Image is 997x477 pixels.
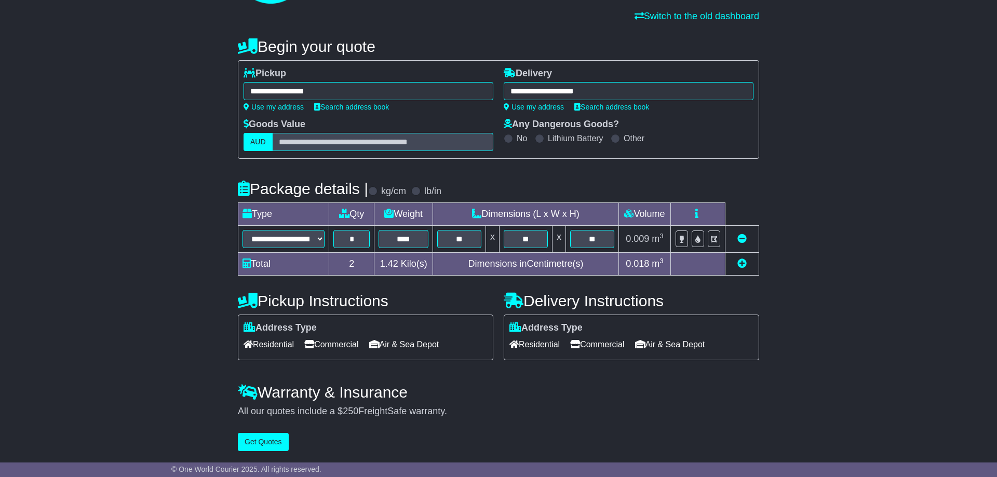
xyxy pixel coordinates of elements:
a: Search address book [314,103,389,111]
h4: Warranty & Insurance [238,384,759,401]
span: m [652,258,664,269]
td: Volume [618,203,670,226]
span: Residential [244,336,294,352]
span: Air & Sea Depot [635,336,705,352]
td: Dimensions (L x W x H) [433,203,619,226]
span: 0.009 [626,234,649,244]
td: Weight [374,203,433,226]
label: Address Type [509,322,583,334]
span: Residential [509,336,560,352]
span: m [652,234,664,244]
span: 1.42 [380,258,398,269]
span: © One World Courier 2025. All rights reserved. [171,465,321,473]
label: Any Dangerous Goods? [504,119,619,130]
sup: 3 [659,232,664,240]
label: Delivery [504,68,552,79]
a: Use my address [244,103,304,111]
label: kg/cm [381,186,406,197]
a: Switch to the old dashboard [635,11,759,21]
a: Remove this item [737,234,747,244]
button: Get Quotes [238,433,289,451]
a: Use my address [504,103,564,111]
sup: 3 [659,257,664,265]
span: Commercial [304,336,358,352]
span: Commercial [570,336,624,352]
td: 2 [329,253,374,276]
label: Pickup [244,68,286,79]
label: Address Type [244,322,317,334]
td: Dimensions in Centimetre(s) [433,253,619,276]
a: Search address book [574,103,649,111]
label: Goods Value [244,119,305,130]
h4: Package details | [238,180,368,197]
label: AUD [244,133,273,151]
td: Kilo(s) [374,253,433,276]
label: lb/in [424,186,441,197]
span: 250 [343,406,358,416]
td: x [486,226,499,253]
label: Lithium Battery [548,133,603,143]
h4: Begin your quote [238,38,759,55]
td: Qty [329,203,374,226]
td: x [552,226,565,253]
span: Air & Sea Depot [369,336,439,352]
h4: Pickup Instructions [238,292,493,309]
td: Total [238,253,329,276]
div: All our quotes include a $ FreightSafe warranty. [238,406,759,417]
td: Type [238,203,329,226]
span: 0.018 [626,258,649,269]
label: Other [624,133,644,143]
label: No [517,133,527,143]
a: Add new item [737,258,747,269]
h4: Delivery Instructions [504,292,759,309]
